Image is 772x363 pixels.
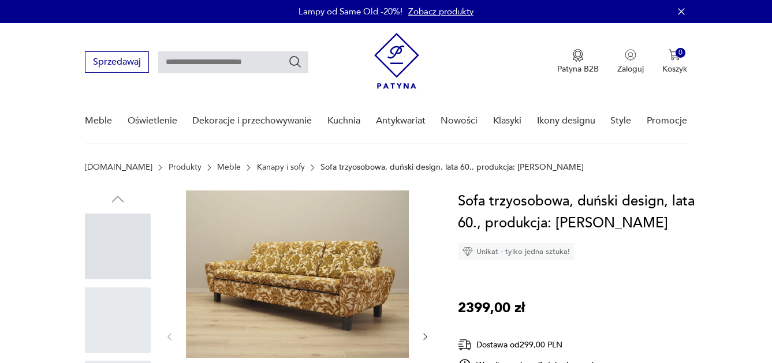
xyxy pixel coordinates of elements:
a: Antykwariat [376,99,426,143]
h1: Sofa trzyosobowa, duński design, lata 60., produkcja: [PERSON_NAME] [458,190,699,234]
a: Ikony designu [537,99,595,143]
p: Lampy od Same Old -20%! [299,6,402,17]
img: Ikona koszyka [669,49,680,61]
img: Ikonka użytkownika [625,49,636,61]
a: Produkty [169,163,202,172]
div: 0 [676,48,685,58]
img: Ikona medalu [572,49,584,62]
button: Zaloguj [617,49,644,74]
a: Kuchnia [327,99,360,143]
a: Sprzedawaj [85,59,149,67]
a: Style [610,99,631,143]
img: Zdjęcie produktu Sofa trzyosobowa, duński design, lata 60., produkcja: Dania [186,190,409,358]
img: Ikona dostawy [458,338,472,352]
button: Sprzedawaj [85,51,149,73]
a: Dekoracje i przechowywanie [192,99,312,143]
a: Meble [85,99,112,143]
a: Nowości [441,99,478,143]
img: Ikona diamentu [463,246,473,257]
img: Patyna - sklep z meblami i dekoracjami vintage [374,33,419,89]
a: Oświetlenie [128,99,177,143]
p: Koszyk [662,63,687,74]
button: 0Koszyk [662,49,687,74]
a: Meble [217,163,241,172]
p: Zaloguj [617,63,644,74]
p: Sofa trzyosobowa, duński design, lata 60., produkcja: [PERSON_NAME] [320,163,584,172]
p: Patyna B2B [557,63,599,74]
p: 2399,00 zł [458,297,525,319]
a: Promocje [647,99,687,143]
div: Unikat - tylko jedna sztuka! [458,243,575,260]
a: Kanapy i sofy [257,163,305,172]
div: Dostawa od 299,00 PLN [458,338,596,352]
button: Szukaj [288,55,302,69]
a: [DOMAIN_NAME] [85,163,152,172]
a: Ikona medaluPatyna B2B [557,49,599,74]
a: Zobacz produkty [408,6,473,17]
a: Klasyki [493,99,521,143]
button: Patyna B2B [557,49,599,74]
